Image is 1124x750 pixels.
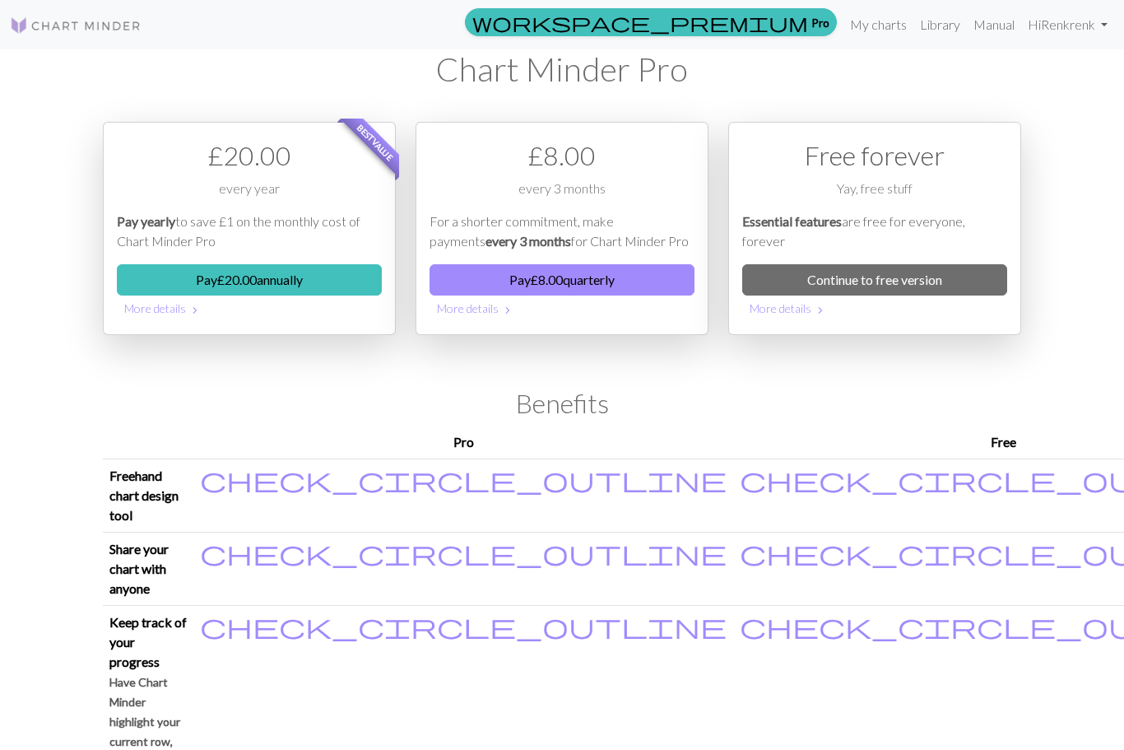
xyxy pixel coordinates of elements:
p: Keep track of your progress [109,613,187,672]
span: check_circle_outline [200,464,727,495]
em: Pay yearly [117,213,175,229]
div: Payment option 1 [103,122,396,335]
div: Free option [728,122,1021,335]
span: Best value [341,108,411,178]
button: Pay£20.00annually [117,264,382,296]
div: Yay, free stuff [742,179,1007,212]
a: Library [913,8,967,41]
h1: Chart Minder Pro [103,49,1021,89]
div: £ 20.00 [117,136,382,175]
a: Manual [967,8,1021,41]
div: Free forever [742,136,1007,175]
span: chevron_right [188,302,202,319]
button: More details [742,296,1007,321]
span: chevron_right [501,302,514,319]
i: Included [200,613,727,639]
button: More details [117,296,382,321]
p: to save £1 on the monthly cost of Chart Minder Pro [117,212,382,251]
span: check_circle_outline [200,537,727,568]
div: £ 8.00 [430,136,694,175]
i: Included [200,539,727,566]
h2: Benefits [103,388,1021,419]
span: chevron_right [814,302,827,319]
p: For a shorter commitment, make payments for Chart Minder Pro [430,212,694,251]
em: Essential features [742,213,842,229]
p: Freehand chart design tool [109,466,187,525]
button: More details [430,296,694,321]
a: Pro [465,8,837,36]
p: Share your chart with anyone [109,539,187,599]
em: every 3 months [485,233,571,249]
a: My charts [843,8,913,41]
div: Payment option 2 [416,122,708,335]
i: Included [200,466,727,492]
div: every year [117,179,382,212]
a: HiRenkrenk [1021,8,1114,41]
a: Continue to free version [742,264,1007,296]
button: Pay£8.00quarterly [430,264,694,296]
div: every 3 months [430,179,694,212]
span: check_circle_outline [200,610,727,641]
p: are free for everyone, forever [742,212,1007,251]
th: Pro [193,426,733,459]
img: Logo [10,16,142,35]
span: workspace_premium [472,11,808,34]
